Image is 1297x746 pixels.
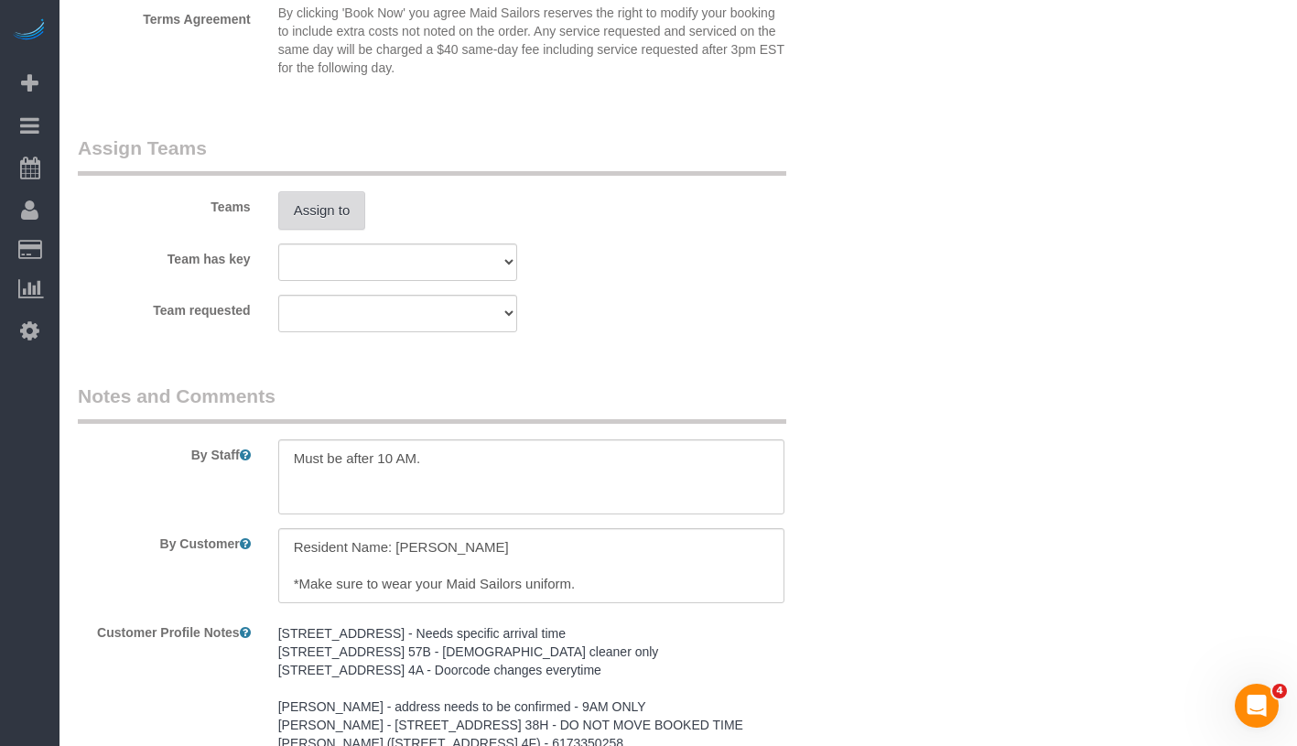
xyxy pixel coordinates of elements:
legend: Assign Teams [78,135,786,176]
label: Terms Agreement [64,4,265,28]
label: By Staff [64,439,265,464]
label: Team requested [64,295,265,319]
span: 4 [1272,684,1287,698]
label: Teams [64,191,265,216]
img: Automaid Logo [11,18,48,44]
iframe: Intercom live chat [1235,684,1279,728]
legend: Notes and Comments [78,383,786,424]
label: By Customer [64,528,265,553]
button: Assign to [278,191,366,230]
label: Customer Profile Notes [64,617,265,642]
p: By clicking 'Book Now' you agree Maid Sailors reserves the right to modify your booking to includ... [278,4,784,77]
label: Team has key [64,243,265,268]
